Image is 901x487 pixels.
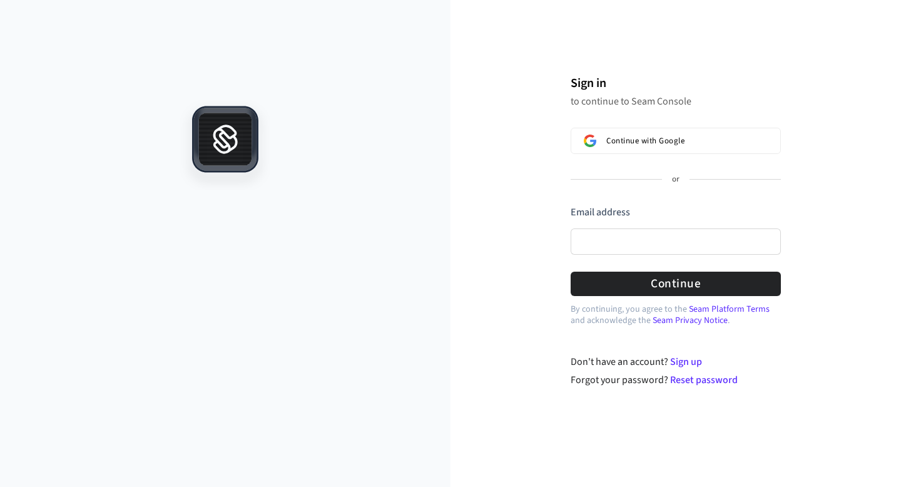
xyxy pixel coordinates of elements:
[571,95,781,108] p: to continue to Seam Console
[689,303,770,315] a: Seam Platform Terms
[653,314,728,327] a: Seam Privacy Notice
[584,135,596,147] img: Sign in with Google
[571,205,630,219] label: Email address
[571,272,781,296] button: Continue
[672,174,680,185] p: or
[571,128,781,154] button: Sign in with GoogleContinue with Google
[670,373,738,387] a: Reset password
[571,372,781,387] div: Forgot your password?
[670,355,702,369] a: Sign up
[571,304,781,326] p: By continuing, you agree to the and acknowledge the .
[571,74,781,93] h1: Sign in
[571,354,781,369] div: Don't have an account?
[606,136,685,146] span: Continue with Google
